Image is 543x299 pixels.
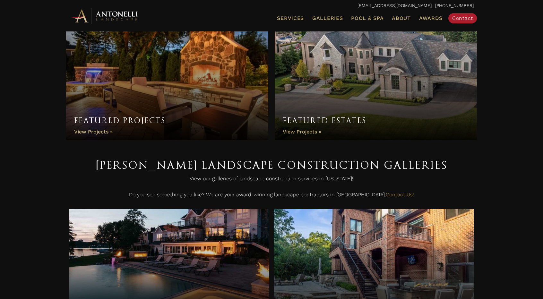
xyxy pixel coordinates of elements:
a: Galleries [310,14,345,22]
span: Galleries [312,15,343,21]
h1: [PERSON_NAME] Landscape Construction Galleries [69,156,474,174]
a: Pool & Spa [349,14,386,22]
p: View our galleries of landscape construction services in [US_STATE]! [69,174,474,187]
span: Pool & Spa [351,15,384,21]
span: Services [277,16,304,21]
span: About [392,16,411,21]
p: | [PHONE_NUMBER] [69,2,474,10]
span: Contact [452,15,473,21]
a: Awards [417,14,445,22]
span: Awards [419,15,443,21]
a: Services [274,14,306,22]
p: Do you see something you like? We are your award-winning landscape contractors in [GEOGRAPHIC_DATA]. [69,190,474,203]
a: Contact Us! [386,192,414,198]
a: [EMAIL_ADDRESS][DOMAIN_NAME] [358,3,432,8]
a: About [389,14,413,22]
img: Antonelli Horizontal Logo [69,7,140,25]
a: Contact [448,13,477,23]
